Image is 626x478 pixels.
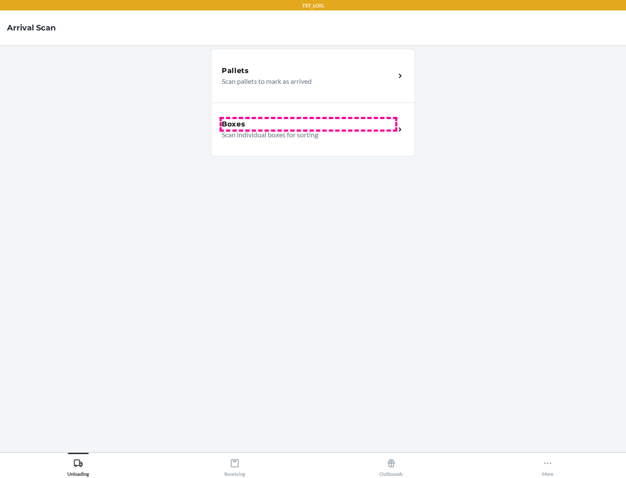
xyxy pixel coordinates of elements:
[302,2,324,10] p: TST_LOG
[222,66,249,76] h5: Pallets
[469,453,626,477] button: More
[222,129,388,140] p: Scan individual boxes for sorting
[222,76,388,86] p: Scan pallets to mark as arrived
[222,119,246,129] h5: Boxes
[542,455,553,477] div: More
[224,455,245,477] div: Receiving
[211,49,415,103] a: PalletsScan pallets to mark as arrived
[7,22,56,33] h4: Arrival Scan
[313,453,469,477] button: Outbounds
[67,455,89,477] div: Unloading
[380,455,403,477] div: Outbounds
[211,103,415,156] a: BoxesScan individual boxes for sorting
[156,453,313,477] button: Receiving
